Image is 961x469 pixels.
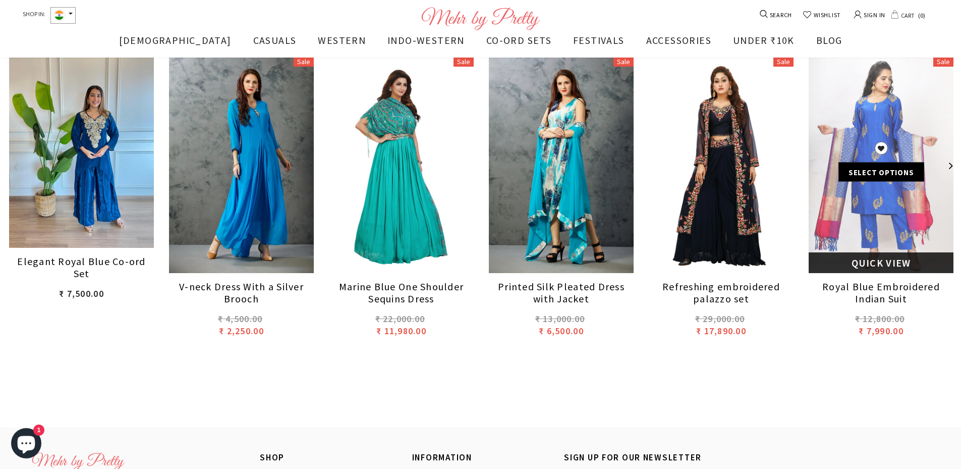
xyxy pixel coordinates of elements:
span: ₹ 22,000.00 [375,313,425,325]
a: Royal Blue Embroidered Indian Suit [809,281,953,306]
span: WISHLIST [812,10,841,21]
span: BLOG [816,34,842,46]
a: WISHLIST [803,10,841,21]
span: SIGN UP FOR OUR NEWSLETTER [564,452,702,463]
span: Printed Silk Pleated Dress with Jacket [498,280,625,305]
inbox-online-store-chat: Shopify online store chat [8,428,44,461]
span: ₹ 6,500.00 [539,325,584,337]
a: CASUALS [253,32,297,57]
span: ₹ 13,000.00 [535,313,585,325]
span: ₹ 2,250.00 [219,325,264,337]
a: Elegant Royal Blue Co-ord Set [9,255,154,281]
a: Refreshing embroidered palazzo set [649,281,794,306]
span: Royal Blue Embroidered Indian Suit [822,280,940,305]
img: Elegant Royal Blue Co-ord Set [9,56,154,248]
span: INDO-WESTERN [387,34,465,46]
a: BLOG [816,32,842,57]
span: ₹ 7,990.00 [859,325,903,337]
span: V-neck Dress With a Silver Brooch [179,280,304,305]
span: Marine Blue One Shoulder Sequins Dress [339,280,464,305]
span: Quick View [852,256,911,269]
a: INDO-WESTERN [387,32,465,57]
a: CART 0 [891,9,927,21]
span: ₹ 17,890.00 [696,325,746,337]
img: Logo Footer [421,7,540,30]
a: [DEMOGRAPHIC_DATA] [119,32,232,57]
span: SEARCH [769,10,793,21]
span: ₹ 29,000.00 [695,313,745,325]
span: ₹ 12,800.00 [855,313,905,325]
a: UNDER ₹10K [733,32,795,57]
a: FESTIVALS [573,32,625,57]
span: CASUALS [253,34,297,46]
span: ₹ 4,500.00 [218,313,263,325]
span: ₹ 11,980.00 [376,325,426,337]
span: Elegant Royal Blue Co-ord Set [17,255,146,280]
a: WESTERN [318,32,366,57]
span: FESTIVALS [573,34,625,46]
a: Quick View [809,252,953,273]
a: Select options [838,162,924,181]
span: ACCESSORIES [646,34,711,46]
a: SIGN IN [854,7,885,22]
span: [DEMOGRAPHIC_DATA] [119,34,232,46]
span: CART [899,9,916,21]
span: CO-ORD SETS [486,34,551,46]
span: SHOP [260,452,285,463]
span: ₹ 7,500.00 [59,288,104,299]
a: V-neck Dress With a Silver Brooch [169,281,314,306]
span: SIGN IN [862,8,885,21]
span: WESTERN [318,34,366,46]
span: 0 [916,9,927,21]
span: SHOP IN: [23,7,45,24]
a: Printed Silk Pleated Dress with Jacket [489,281,634,306]
a: SEARCH [761,10,793,21]
a: CO-ORD SETS [486,32,551,57]
a: ACCESSORIES [646,32,711,57]
a: Marine Blue One Shoulder Sequins Dress [329,281,474,306]
span: INFORMATION [412,452,472,463]
span: UNDER ₹10K [733,34,795,46]
span: Refreshing embroidered palazzo set [662,280,780,305]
